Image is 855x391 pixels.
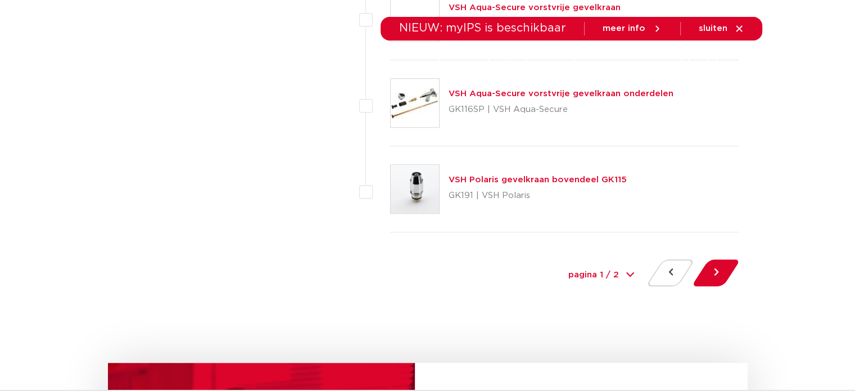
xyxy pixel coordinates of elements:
span: sluiten [699,24,727,33]
a: sluiten [699,24,744,34]
a: VSH Aqua-Secure vorstvrije gevelkraan onderdelen [449,89,673,98]
img: Thumbnail for VSH Aqua-Secure vorstvrije gevelkraan onderdelen [391,79,439,127]
a: services [554,42,590,85]
a: VSH Polaris gevelkraan bovendeel GK115 [449,176,627,184]
a: meer info [603,24,662,34]
span: meer info [603,24,645,33]
a: markten [343,42,379,85]
a: toepassingen [402,42,461,85]
p: GK116SP | VSH Aqua-Secure [449,101,673,119]
span: NIEUW: myIPS is beschikbaar [399,23,566,34]
p: GK191 | VSH Polaris [449,187,627,205]
a: producten [275,42,321,85]
a: downloads [483,42,531,85]
img: Thumbnail for VSH Polaris gevelkraan bovendeel GK115 [391,165,439,213]
nav: Menu [275,42,651,85]
a: over ons [612,42,651,85]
